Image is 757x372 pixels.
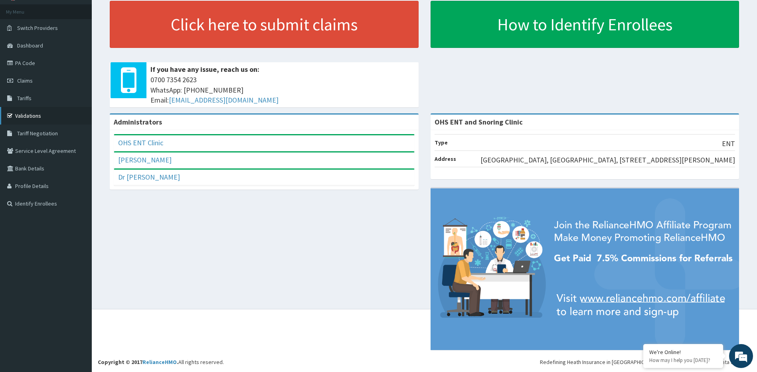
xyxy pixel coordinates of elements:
strong: OHS ENT and Snoring Clinic [435,117,523,127]
span: Tariff Negotiation [17,130,58,137]
a: Dr [PERSON_NAME] [118,172,180,182]
span: We're online! [46,101,110,181]
img: provider-team-banner.png [431,188,739,350]
div: We're Online! [649,348,717,356]
img: d_794563401_company_1708531726252_794563401 [15,40,32,60]
b: Address [435,155,456,162]
strong: Copyright © 2017 . [98,358,178,366]
a: OHS ENT Clinic [118,138,163,147]
footer: All rights reserved. [92,309,757,372]
a: RelianceHMO [142,358,177,366]
a: [PERSON_NAME] [118,155,172,164]
span: Dashboard [17,42,43,49]
p: ENT [722,139,735,149]
div: Minimize live chat window [131,4,150,23]
div: Chat with us now [42,45,134,55]
b: If you have any issue, reach us on: [150,65,259,74]
p: How may I help you today? [649,357,717,364]
a: Click here to submit claims [110,1,419,48]
div: Redefining Heath Insurance in [GEOGRAPHIC_DATA] using Telemedicine and Data Science! [540,358,751,366]
b: Type [435,139,448,146]
span: Claims [17,77,33,84]
span: 0700 7354 2623 WhatsApp: [PHONE_NUMBER] Email: [150,75,415,105]
a: [EMAIL_ADDRESS][DOMAIN_NAME] [169,95,279,105]
b: Administrators [114,117,162,127]
textarea: Type your message and hit 'Enter' [4,218,152,246]
span: Tariffs [17,95,32,102]
p: [GEOGRAPHIC_DATA], [GEOGRAPHIC_DATA], [STREET_ADDRESS][PERSON_NAME] [480,155,735,165]
a: How to Identify Enrollees [431,1,739,48]
span: Switch Providers [17,24,58,32]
